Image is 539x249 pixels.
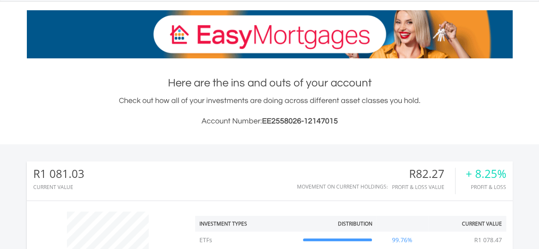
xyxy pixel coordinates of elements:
[392,184,455,190] div: Profit & Loss Value
[470,232,506,249] td: R1 078.47
[195,232,299,249] td: ETFs
[376,232,428,249] td: 99.76%
[392,168,455,180] div: R82.27
[466,184,506,190] div: Profit & Loss
[27,10,513,58] img: EasyMortage Promotion Banner
[262,117,338,125] span: EE2558026-12147015
[33,184,84,190] div: CURRENT VALUE
[466,168,506,180] div: + 8.25%
[337,220,372,227] div: Distribution
[27,115,513,127] h3: Account Number:
[27,95,513,127] div: Check out how all of your investments are doing across different asset classes you hold.
[297,184,388,189] div: Movement on Current Holdings:
[27,75,513,91] h1: Here are the ins and outs of your account
[33,168,84,180] div: R1 081.03
[195,216,299,232] th: Investment Types
[428,216,506,232] th: Current Value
